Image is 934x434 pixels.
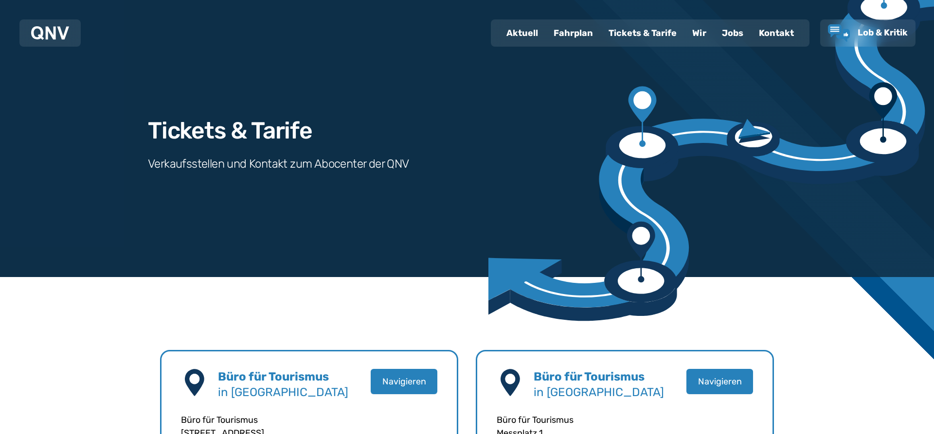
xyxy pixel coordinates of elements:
[714,20,751,46] a: Jobs
[371,369,437,394] button: Navigieren
[31,26,69,40] img: QNV Logo
[546,20,601,46] a: Fahrplan
[499,20,546,46] a: Aktuell
[534,384,686,400] p: in [GEOGRAPHIC_DATA]
[218,370,329,383] b: Büro für Tourismus
[751,20,802,46] a: Kontakt
[684,20,714,46] a: Wir
[148,156,409,172] h3: Verkaufsstellen und Kontakt zum Abocenter der QNV
[686,369,753,394] button: Navigieren
[218,384,371,400] p: in [GEOGRAPHIC_DATA]
[31,23,69,43] a: QNV Logo
[828,24,908,42] a: Lob & Kritik
[534,370,645,383] b: Büro für Tourismus
[148,119,312,142] h1: Tickets & Tarife
[601,20,684,46] a: Tickets & Tarife
[858,27,908,38] span: Lob & Kritik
